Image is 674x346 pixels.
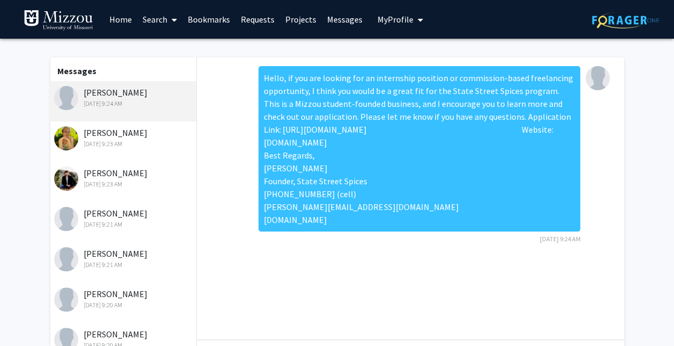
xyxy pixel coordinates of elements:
a: Search [137,1,182,38]
img: James McAuliffe [54,207,78,231]
div: [PERSON_NAME] [54,247,194,270]
a: Bookmarks [182,1,235,38]
a: Home [104,1,137,38]
a: Requests [235,1,280,38]
img: Avery Jolly [54,86,78,110]
div: [PERSON_NAME] [54,207,194,229]
div: [DATE] 9:21 AM [54,260,194,270]
b: Messages [57,66,97,76]
img: University of Missouri Logo [24,10,93,31]
img: Samir Shaik [54,247,78,271]
img: Andrew Rubin [586,66,610,90]
div: [DATE] 9:24 AM [54,99,194,109]
img: Anna Wallace [54,126,78,150]
a: Projects [280,1,322,38]
div: [DATE] 9:23 AM [54,139,194,149]
div: [PERSON_NAME] [54,167,194,189]
div: [DATE] 9:20 AM [54,300,194,310]
div: [PERSON_NAME] [54,86,194,109]
a: Messages [322,1,368,38]
img: ForagerOne Logo [592,12,659,28]
div: [DATE] 9:21 AM [54,220,194,229]
div: Hello, if you are looking for an internship position or commission-based freelancing opportunity,... [258,66,580,232]
img: Kaleb Salinas [54,167,78,191]
img: Kloe Allen [54,287,78,312]
div: [DATE] 9:23 AM [54,179,194,189]
div: [PERSON_NAME] [54,287,194,310]
div: [PERSON_NAME] [54,126,194,149]
span: [DATE] 9:24 AM [539,235,580,243]
iframe: Chat [8,298,46,338]
span: My Profile [377,14,413,25]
